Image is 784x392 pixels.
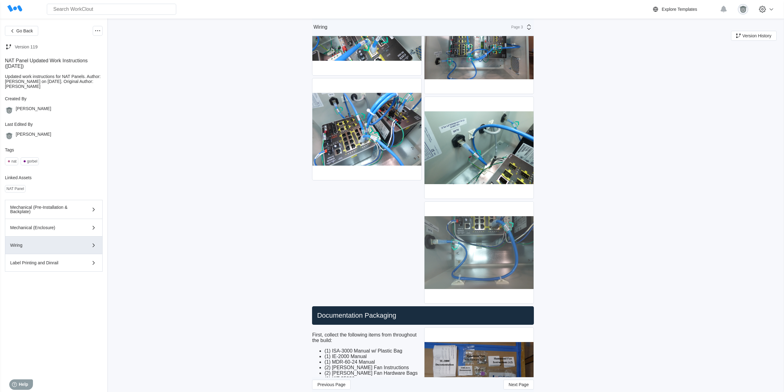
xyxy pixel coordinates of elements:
button: Mechanical (Pre-Installation & Backplate) [5,200,103,219]
div: Mechanical (Pre-Installation & Backplate) [10,205,80,214]
button: Go Back [5,26,38,36]
div: Created By [5,96,103,101]
li: (2) [PERSON_NAME] Fan Hardware Bags [324,370,422,376]
div: Tags [5,147,103,152]
button: Mechanical (Enclosure) [5,219,103,237]
li: (2) [PERSON_NAME] Fan Instructions [324,365,422,370]
img: P1190055.jpg [424,202,534,303]
li: (1) KIT 95026 [324,376,422,382]
div: gorbel [27,159,37,163]
div: Wiring [10,243,80,247]
h2: Documentation Packaging [315,311,531,320]
a: Explore Templates [652,6,717,13]
li: (1) MDR-60-24 Manual [324,359,422,365]
span: Version History [742,34,771,38]
input: Search WorkClout [47,4,176,15]
span: Next Page [509,382,529,387]
span: Go Back [16,29,33,33]
li: (1) ISA-3000 Manual w/ Plastic Bag [324,348,422,354]
li: (1) IE-2000 Manual [324,354,422,359]
img: gorilla.png [738,4,748,14]
div: Wiring [313,24,327,30]
div: NAT Panel [6,187,24,191]
img: P1190054.jpg [424,97,534,199]
div: Linked Assets [5,175,103,180]
div: Version 119 [15,44,38,49]
div: nat [11,159,17,163]
button: Wiring [5,237,103,254]
div: NAT Panel Updated Work Instructions ([DATE]) [5,58,103,69]
div: Explore Templates [662,7,697,12]
span: Previous Page [317,382,345,387]
div: Last Edited By [5,122,103,127]
img: P1190053.jpg [312,78,421,180]
button: Next Page [503,380,534,390]
div: Updated work instructions for NAT Panels. Author: [PERSON_NAME] on [DATE]. Original Author:[PERSO... [5,74,103,89]
img: gorilla.png [5,106,13,114]
div: [PERSON_NAME] [16,132,51,140]
p: First, collect the following items from throughout the build: [312,332,422,343]
button: Version History [731,31,777,41]
img: gorilla.png [5,132,13,140]
div: [PERSON_NAME] [16,106,51,114]
div: Mechanical (Enclosure) [10,225,80,230]
div: Page 3 [507,25,523,29]
button: Previous Page [312,380,351,390]
div: Label Printing and Dinrail [10,261,80,265]
button: Label Printing and Dinrail [5,254,103,272]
